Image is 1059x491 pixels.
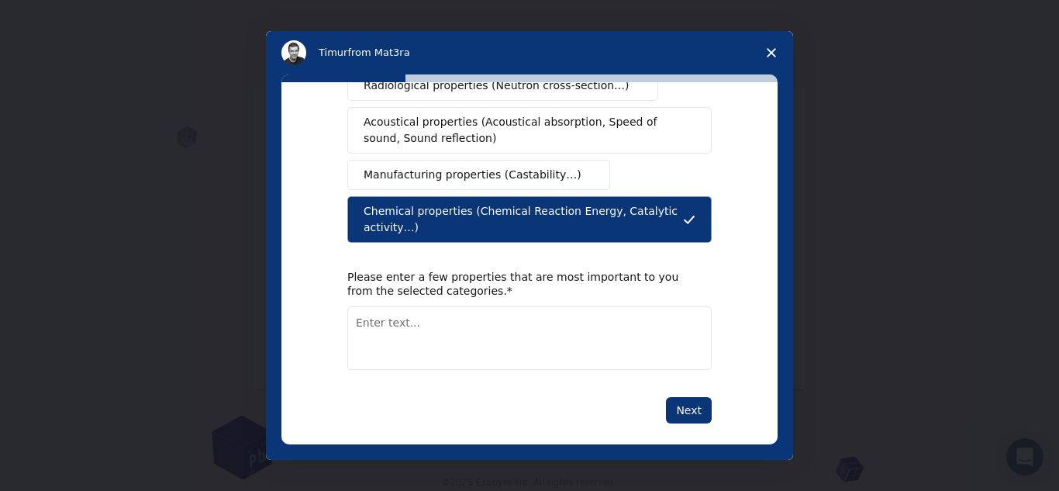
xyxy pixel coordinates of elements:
span: Radiological properties (Neutron cross-section…) [364,78,630,94]
span: Close survey [750,31,793,74]
img: Profile image for Timur [281,40,306,65]
button: Chemical properties (Chemical Reaction Energy, Catalytic activity…) [347,196,712,243]
span: Timur [319,47,347,58]
button: Acoustical properties (Acoustical absorption, Speed of sound, Sound reflection) [347,107,712,154]
span: Manufacturing properties (Castability…) [364,167,581,183]
span: Acoustical properties (Acoustical absorption, Speed of sound, Sound reflection) [364,114,686,147]
textarea: Enter text... [347,306,712,370]
button: Next [666,397,712,424]
span: from Mat3ra [347,47,409,58]
span: Support [26,11,82,25]
button: Manufacturing properties (Castability…) [347,160,610,190]
div: Please enter a few properties that are most important to you from the selected categories. [347,270,688,298]
button: Radiological properties (Neutron cross-section…) [347,71,658,101]
span: Chemical properties (Chemical Reaction Energy, Catalytic activity…) [364,203,683,236]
